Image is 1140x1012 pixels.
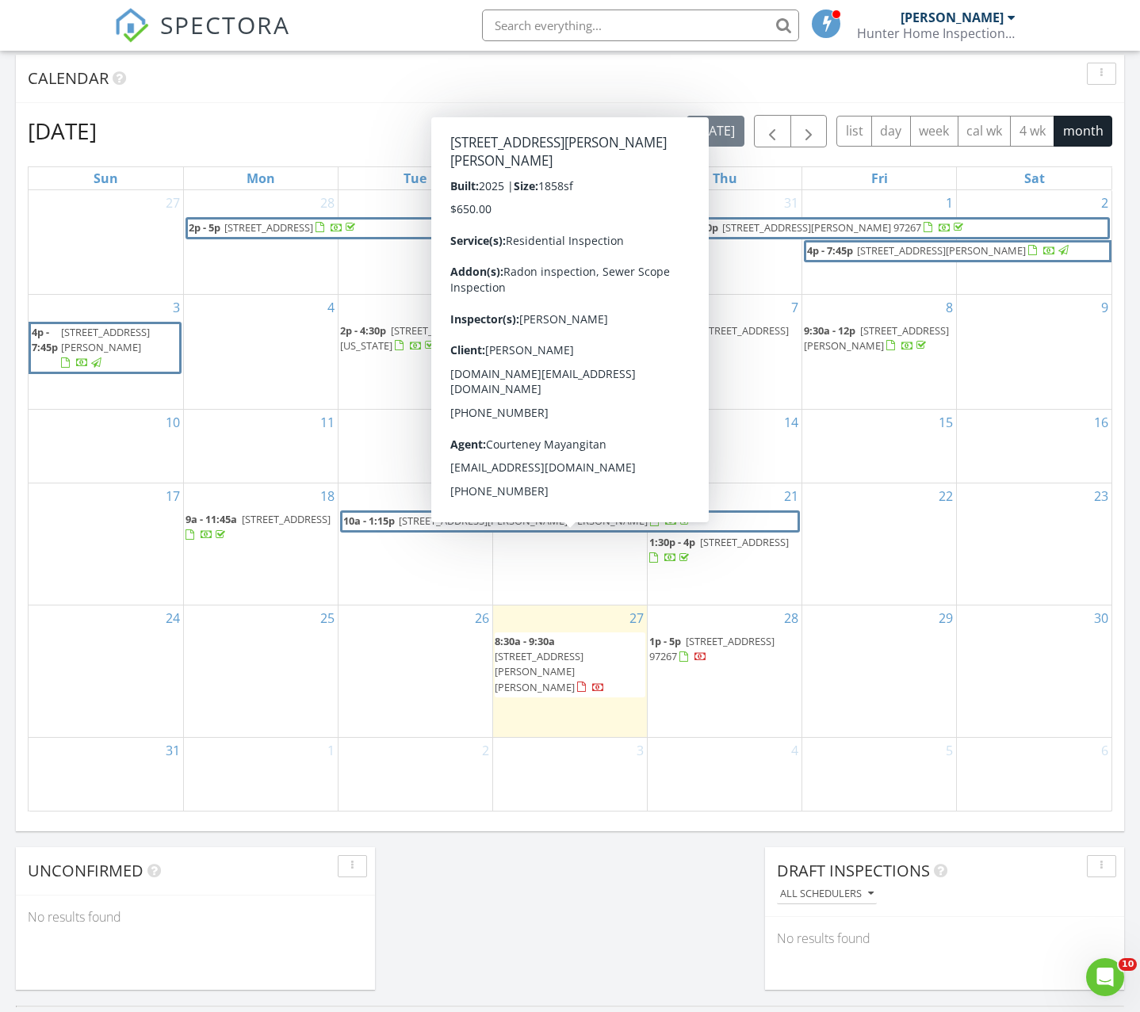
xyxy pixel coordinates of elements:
[633,738,647,763] a: Go to September 3, 2025
[1119,958,1137,971] span: 10
[700,323,789,338] span: [STREET_ADDRESS]
[857,25,1016,41] div: Hunter Home Inspections LLC
[648,483,802,605] td: Go to August 21, 2025
[340,322,491,356] a: 2p - 4:30p [STREET_ADDRESS][US_STATE]
[183,483,338,605] td: Go to August 18, 2025
[163,738,183,763] a: Go to August 31, 2025
[338,410,492,483] td: Go to August 12, 2025
[781,483,801,509] a: Go to August 21, 2025
[626,483,647,509] a: Go to August 20, 2025
[243,167,278,189] a: Monday
[495,634,605,694] a: 8:30a - 9:30a [STREET_ADDRESS][PERSON_NAME][PERSON_NAME]
[114,21,290,55] a: SPECTORA
[626,605,647,631] a: Go to August 27, 2025
[1091,410,1111,435] a: Go to August 16, 2025
[472,410,492,435] a: Go to August 12, 2025
[28,860,143,881] span: Unconfirmed
[871,116,911,147] button: day
[957,190,1111,295] td: Go to August 2, 2025
[340,510,800,533] a: 10a - 1:15p [STREET_ADDRESS][PERSON_NAME][PERSON_NAME]
[492,737,647,810] td: Go to September 3, 2025
[163,190,183,216] a: Go to July 27, 2025
[170,295,183,320] a: Go to August 3, 2025
[183,294,338,410] td: Go to August 4, 2025
[649,323,789,353] a: 3p - 6:45p [STREET_ADDRESS]
[958,116,1012,147] button: cal wk
[317,190,338,216] a: Go to July 28, 2025
[935,605,956,631] a: Go to August 29, 2025
[788,295,801,320] a: Go to August 7, 2025
[687,116,744,147] button: [DATE]
[649,634,681,648] span: 1p - 5p
[802,737,957,810] td: Go to September 5, 2025
[400,167,430,189] a: Tuesday
[802,605,957,737] td: Go to August 29, 2025
[957,410,1111,483] td: Go to August 16, 2025
[1054,116,1112,147] button: month
[342,513,798,530] a: 10a - 1:15p [STREET_ADDRESS][PERSON_NAME][PERSON_NAME]
[943,295,956,320] a: Go to August 8, 2025
[633,295,647,320] a: Go to August 6, 2025
[114,8,149,43] img: The Best Home Inspection Software - Spectora
[482,10,799,41] input: Search everything...
[648,294,802,410] td: Go to August 7, 2025
[186,512,331,541] a: 9a - 11:45a [STREET_ADDRESS]
[31,324,58,372] span: 4p - 7:45p
[29,483,183,605] td: Go to August 17, 2025
[652,220,719,237] span: 12:30p - 4:30p
[649,322,800,356] a: 3p - 6:45p [STREET_ADDRESS]
[492,294,647,410] td: Go to August 6, 2025
[648,737,802,810] td: Go to September 4, 2025
[338,605,492,737] td: Go to August 26, 2025
[957,605,1111,737] td: Go to August 30, 2025
[781,410,801,435] a: Go to August 14, 2025
[1091,483,1111,509] a: Go to August 23, 2025
[317,410,338,435] a: Go to August 11, 2025
[1010,116,1054,147] button: 4 wk
[722,220,921,235] span: [STREET_ADDRESS][PERSON_NAME] 97267
[649,535,789,564] a: 1:30p - 4p [STREET_ADDRESS]
[338,737,492,810] td: Go to September 2, 2025
[324,738,338,763] a: Go to September 1, 2025
[788,738,801,763] a: Go to September 4, 2025
[804,323,949,353] a: 9:30a - 12p [STREET_ADDRESS][PERSON_NAME]
[163,410,183,435] a: Go to August 10, 2025
[242,512,331,526] span: [STREET_ADDRESS]
[781,605,801,631] a: Go to August 28, 2025
[802,190,957,295] td: Go to August 1, 2025
[781,190,801,216] a: Go to July 31, 2025
[338,190,492,295] td: Go to July 29, 2025
[399,514,648,528] span: [STREET_ADDRESS][PERSON_NAME][PERSON_NAME]
[495,649,583,693] span: [STREET_ADDRESS][PERSON_NAME][PERSON_NAME]
[472,190,492,216] a: Go to July 29, 2025
[29,410,183,483] td: Go to August 10, 2025
[160,8,290,41] span: SPECTORA
[495,323,541,338] span: 2p - 4:30p
[492,410,647,483] td: Go to August 13, 2025
[935,483,956,509] a: Go to August 22, 2025
[317,483,338,509] a: Go to August 18, 2025
[479,738,492,763] a: Go to September 2, 2025
[495,323,634,353] a: 2p - 4:30p [STREET_ADDRESS]
[186,512,237,526] span: 9a - 11:45a
[31,324,179,372] a: 4p - 7:45p [STREET_ADDRESS][PERSON_NAME]
[806,242,854,260] span: 4p - 7:45p
[649,533,800,567] a: 1:30p - 4p [STREET_ADDRESS]
[29,322,182,375] a: 4p - 7:45p [STREET_ADDRESS][PERSON_NAME]
[780,888,874,899] div: All schedulers
[186,217,645,239] a: 2p - 5p [STREET_ADDRESS]
[317,605,338,631] a: Go to August 25, 2025
[495,634,555,648] span: 8:30a - 9:30a
[28,115,97,147] h2: [DATE]
[1098,738,1111,763] a: Go to September 6, 2025
[183,737,338,810] td: Go to September 1, 2025
[16,896,375,938] div: No results found
[472,605,492,631] a: Go to August 26, 2025
[472,483,492,509] a: Go to August 19, 2025
[957,294,1111,410] td: Go to August 9, 2025
[804,323,949,353] span: [STREET_ADDRESS][PERSON_NAME]
[648,190,802,295] td: Go to July 31, 2025
[649,632,800,666] a: 1p - 5p [STREET_ADDRESS] 97267
[943,738,956,763] a: Go to September 5, 2025
[935,410,956,435] a: Go to August 15, 2025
